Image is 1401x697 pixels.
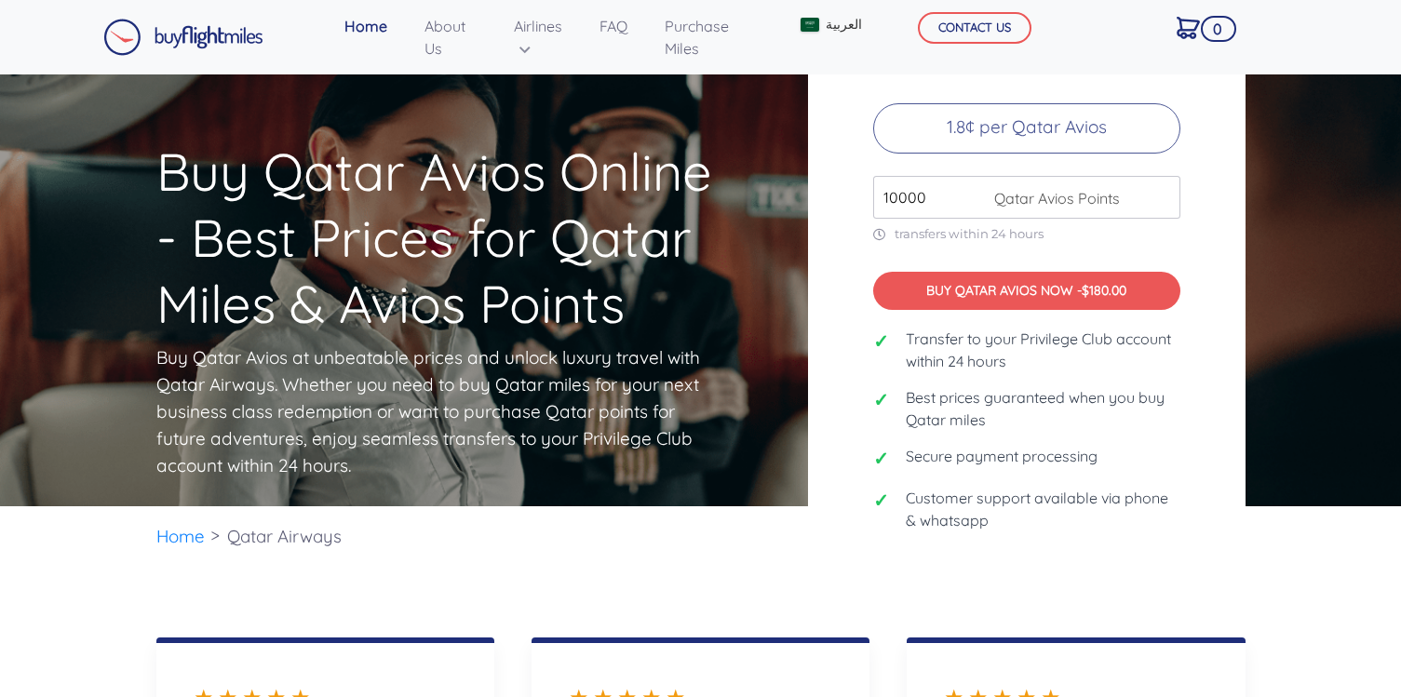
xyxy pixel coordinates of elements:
a: العربية [793,7,868,42]
span: ✓ [873,386,892,414]
a: Airlines [506,7,570,67]
button: BUY QATAR AVIOS NOW -$180.00 [873,272,1180,310]
a: FAQ [592,7,635,45]
a: 0 [1169,7,1207,47]
p: Buy Qatar Avios at unbeatable prices and unlock luxury travel with Qatar Airways. Whether you nee... [156,344,706,479]
span: $180.00 [1082,282,1126,299]
h1: Buy Qatar Avios Online - Best Prices for Qatar Miles & Avios Points [156,33,735,337]
a: Purchase Miles [657,7,761,67]
span: 0 [1201,16,1235,42]
span: ✓ [873,487,892,515]
span: Qatar Avios Points [985,187,1120,209]
button: CONTACT US [918,12,1031,44]
img: Buy Flight Miles Logo [103,19,263,56]
span: Best prices guaranteed when you buy Qatar miles [906,386,1180,431]
span: Secure payment processing [906,445,1098,467]
a: Home [337,7,395,45]
span: ✓ [873,445,892,473]
p: 1.8¢ per Qatar Avios [873,103,1180,154]
a: About Us [417,7,485,67]
img: Arabic [801,18,819,32]
img: Cart [1177,17,1200,39]
span: Transfer to your Privilege Club account within 24 hours [906,328,1180,372]
a: Home [156,525,205,547]
li: Qatar Airways [218,506,351,567]
span: ✓ [873,328,892,355]
p: transfers within 24 hours [873,226,1180,242]
a: Buy Flight Miles Logo [103,14,263,60]
span: العربية [826,15,862,34]
span: Customer support available via phone & whatsapp [906,487,1180,531]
